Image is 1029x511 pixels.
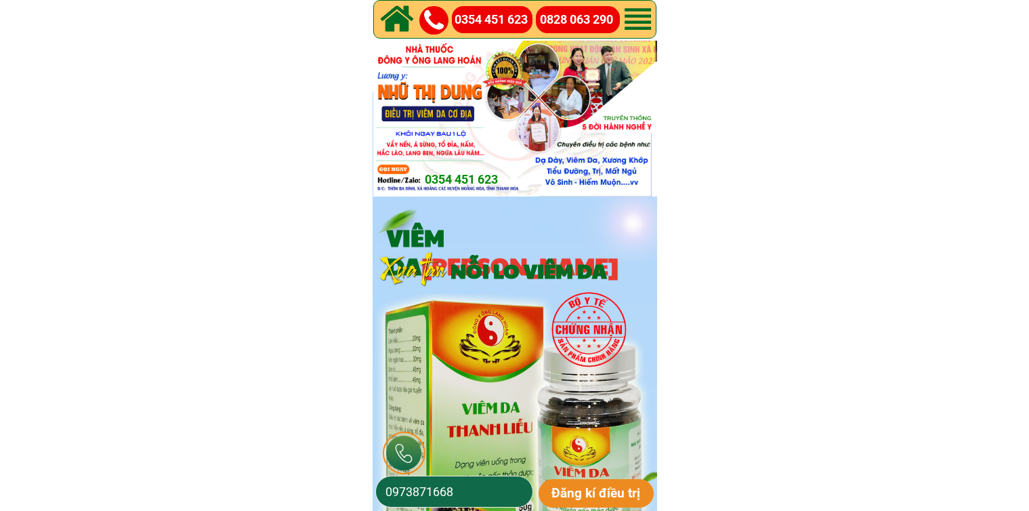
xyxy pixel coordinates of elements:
[421,249,618,282] span: [PERSON_NAME]
[540,10,621,30] a: 0828 063 290
[539,479,654,508] p: Đăng kí điều trị
[382,476,526,507] input: Số điện thoại
[450,258,686,283] h3: NỖI LO VIÊM DA
[425,170,560,190] a: 0354 451 623
[455,10,534,30] a: 0354 451 623
[387,223,673,280] h3: VIÊM DA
